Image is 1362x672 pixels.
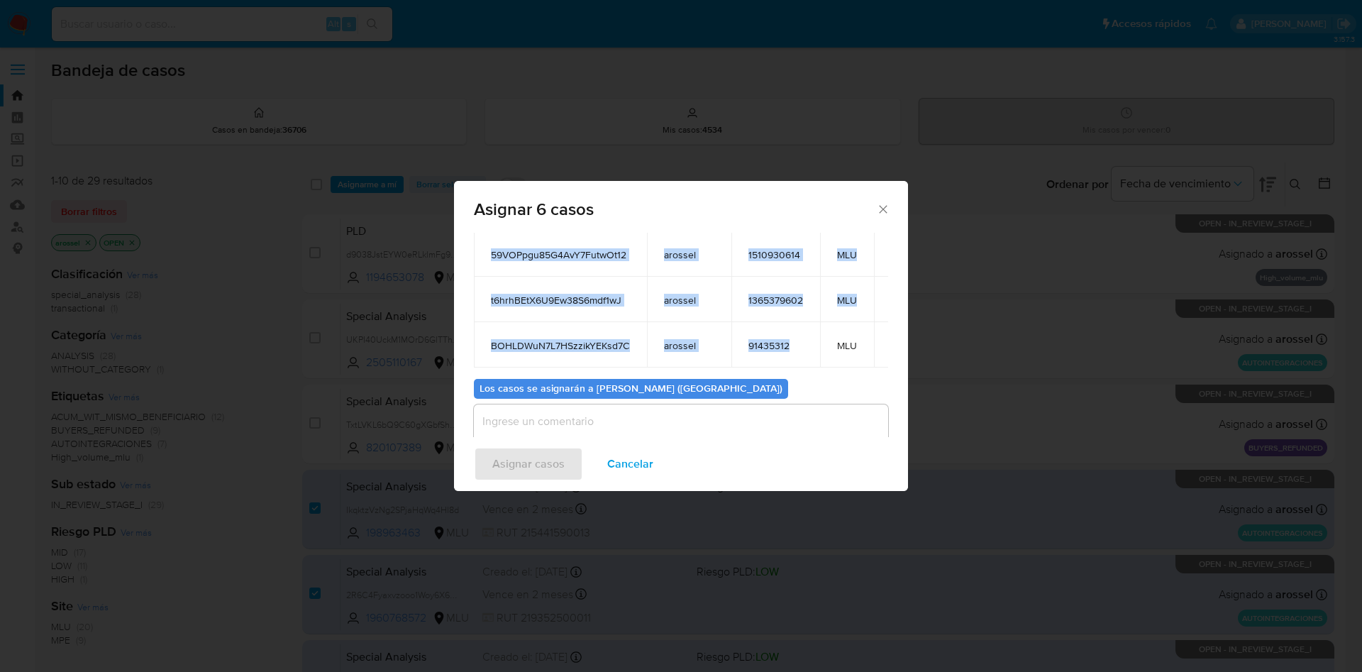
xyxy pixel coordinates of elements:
span: MLU [837,294,857,307]
span: 1510930614 [748,248,803,261]
b: Los casos se asignarán a [PERSON_NAME] ([GEOGRAPHIC_DATA]) [480,381,782,395]
span: 1365379602 [748,294,803,307]
span: t6hrhBEtX6U9Ew38S6mdf1wJ [491,294,630,307]
div: assign-modal [454,181,908,491]
span: arossel [664,339,714,352]
span: MLU [837,339,857,352]
span: MLU [837,248,857,261]
button: Cancelar [589,447,672,481]
span: arossel [664,248,714,261]
span: Cancelar [607,448,653,480]
span: Asignar 6 casos [474,201,876,218]
span: BOHLDWuN7L7HSzzikYEKsd7C [491,339,630,352]
button: Cerrar ventana [876,202,889,215]
span: arossel [664,294,714,307]
span: 59VOPpgu85G4AvY7FutwOt12 [491,248,630,261]
span: 91435312 [748,339,803,352]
